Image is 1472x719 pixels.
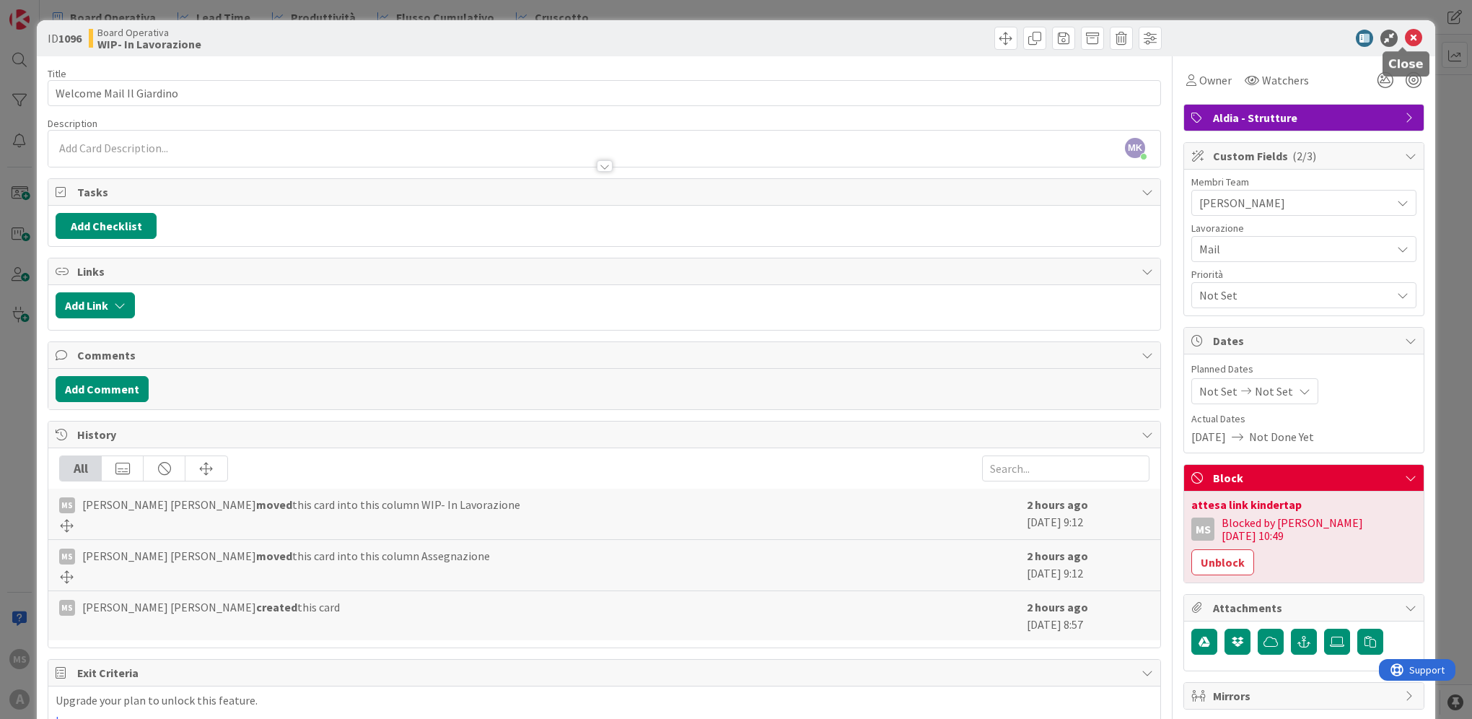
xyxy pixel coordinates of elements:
[1292,149,1316,163] span: ( 2/3 )
[1027,600,1088,614] b: 2 hours ago
[1222,516,1416,542] div: Blocked by [PERSON_NAME] [DATE] 10:49
[82,598,340,616] span: [PERSON_NAME] [PERSON_NAME] this card
[58,31,82,45] b: 1096
[1199,194,1391,212] span: [PERSON_NAME]
[1255,383,1293,400] span: Not Set
[77,426,1134,443] span: History
[59,549,75,565] div: MS
[1213,599,1398,616] span: Attachments
[1199,239,1384,259] span: Mail
[77,347,1134,364] span: Comments
[1388,57,1424,71] h5: Close
[56,376,149,402] button: Add Comment
[256,600,297,614] b: created
[1213,109,1398,126] span: Aldia - Strutture
[1213,332,1398,349] span: Dates
[1199,71,1232,89] span: Owner
[1199,287,1391,304] span: Not Set
[59,497,75,513] div: MS
[1262,71,1309,89] span: Watchers
[1213,147,1398,165] span: Custom Fields
[77,263,1134,280] span: Links
[48,67,66,80] label: Title
[1191,549,1254,575] button: Unblock
[56,213,157,239] button: Add Checklist
[48,117,97,130] span: Description
[1213,469,1398,487] span: Block
[1191,362,1416,377] span: Planned Dates
[1191,411,1416,427] span: Actual Dates
[1191,223,1416,233] div: Lavorazione
[1125,138,1145,158] span: MK
[77,183,1134,201] span: Tasks
[82,547,490,565] span: [PERSON_NAME] [PERSON_NAME] this card into this column Assegnazione
[1191,518,1214,541] div: MS
[1191,177,1416,187] div: Membri Team
[1027,598,1149,633] div: [DATE] 8:57
[48,80,1161,106] input: type card name here...
[30,2,66,19] span: Support
[1027,497,1088,512] b: 2 hours ago
[97,38,201,50] b: WIP- In Lavorazione
[1027,547,1149,583] div: [DATE] 9:12
[60,456,102,481] div: All
[1199,383,1237,400] span: Not Set
[59,600,75,616] div: MS
[48,30,82,47] span: ID
[256,549,292,563] b: moved
[1191,269,1416,279] div: Priorità
[1027,496,1149,532] div: [DATE] 9:12
[1249,428,1314,445] span: Not Done Yet
[982,456,1149,481] input: Search...
[56,292,135,318] button: Add Link
[97,27,201,38] span: Board Operativa
[1191,428,1226,445] span: [DATE]
[1191,499,1416,510] div: attesa link kindertap
[1213,687,1398,705] span: Mirrors
[82,496,520,513] span: [PERSON_NAME] [PERSON_NAME] this card into this column WIP- In Lavorazione
[77,664,1134,681] span: Exit Criteria
[1027,549,1088,563] b: 2 hours ago
[256,497,292,512] b: moved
